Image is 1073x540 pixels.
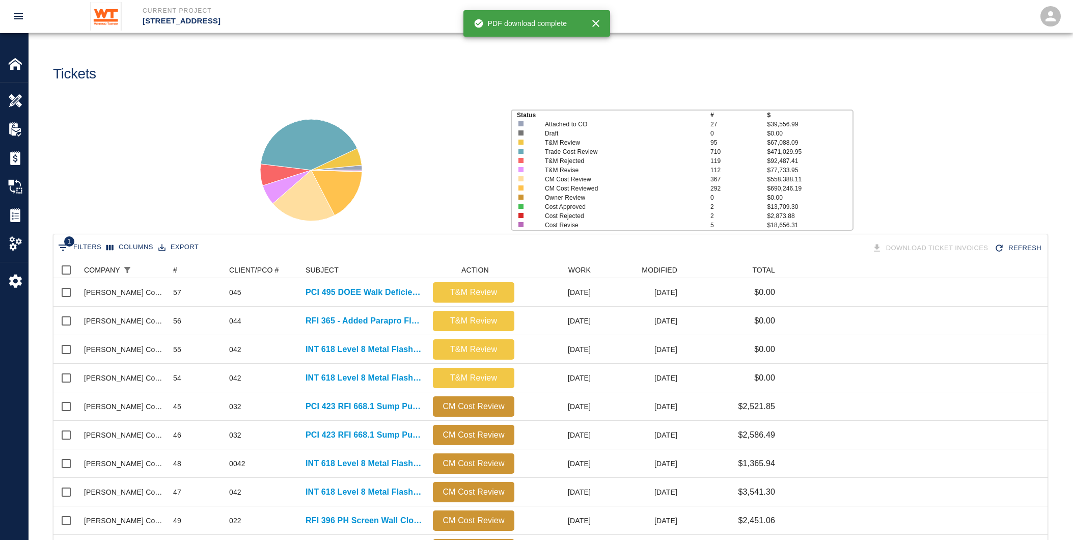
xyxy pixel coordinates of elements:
div: 042 [229,344,241,355]
p: 0 [710,129,767,138]
p: CM Cost Review [545,175,694,184]
div: 022 [229,516,241,526]
p: $0.00 [767,129,852,138]
div: 044 [229,316,241,326]
p: 119 [710,156,767,166]
p: $2,873.88 [767,211,852,221]
button: Export [156,239,201,255]
img: Whiting-Turner [90,2,122,31]
a: INT 618 Level 8 Metal Flashings Rework [306,343,423,356]
p: 27 [710,120,767,129]
p: T&M Rejected [545,156,694,166]
p: $13,709.30 [767,202,852,211]
div: Gordon Contractors [84,287,163,298]
div: TOTAL [682,262,780,278]
p: Trade Cost Review [545,147,694,156]
p: 0 [710,193,767,202]
div: SUBJECT [300,262,428,278]
div: 57 [173,287,181,298]
a: RFI 365 - Added Parapro Flashing [306,315,423,327]
p: $558,388.11 [767,175,852,184]
p: 2 [710,202,767,211]
div: 042 [229,373,241,383]
span: 1 [64,236,74,247]
button: Show filters [56,239,104,256]
p: Status [517,111,710,120]
a: PCI 495 DOEE Walk Deficiencies [306,286,423,299]
p: $0.00 [754,286,775,299]
div: Refresh the list [992,239,1046,257]
div: MODIFIED [642,262,677,278]
p: $3,541.30 [738,486,775,498]
p: [STREET_ADDRESS] [143,15,592,27]
p: PCI 423 RFI 668.1 Sump Pump Detail [306,429,423,441]
p: $67,088.09 [767,138,852,147]
button: Show filters [120,263,134,277]
div: COMPANY [84,262,120,278]
p: CM Cost Review [437,457,510,470]
p: 292 [710,184,767,193]
div: Gordon Contractors [84,458,163,469]
p: $1,365.94 [738,457,775,470]
p: CM Cost Review [437,486,510,498]
p: RFI 396 PH Screen Wall Close-In Detail [306,515,423,527]
div: 1 active filter [120,263,134,277]
div: [DATE] [596,364,682,392]
p: T&M Review [437,343,510,356]
div: 045 [229,287,241,298]
p: $0.00 [754,343,775,356]
div: [DATE] [519,364,596,392]
p: $0.00 [754,372,775,384]
div: [DATE] [596,335,682,364]
p: $2,451.06 [738,515,775,527]
h1: Tickets [53,66,96,83]
div: [DATE] [596,478,682,506]
p: # [710,111,767,120]
p: Cost Approved [545,202,694,211]
p: 2 [710,211,767,221]
p: Draft [545,129,694,138]
div: [DATE] [519,307,596,335]
div: Gordon Contractors [84,487,163,497]
div: 46 [173,430,181,440]
p: $690,246.19 [767,184,852,193]
div: Gordon Contractors [84,430,163,440]
div: Tickets download in groups of 15 [870,239,993,257]
div: [DATE] [596,506,682,535]
div: 0042 [229,458,245,469]
p: Current Project [143,6,592,15]
p: 95 [710,138,767,147]
p: T&M Review [437,286,510,299]
p: CM Cost Reviewed [545,184,694,193]
div: WORK [568,262,591,278]
div: WORK [519,262,596,278]
div: 48 [173,458,181,469]
div: [DATE] [519,478,596,506]
p: Attached to CO [545,120,694,129]
div: 45 [173,401,181,412]
a: INT 618 Level 8 Metal Flashings Rework [306,457,423,470]
div: CLIENT/PCO # [224,262,300,278]
div: [DATE] [519,392,596,421]
div: # [173,262,177,278]
button: Select columns [104,239,156,255]
p: PCI 423 RFI 668.1 Sump Pump Detail [306,400,423,413]
div: 55 [173,344,181,355]
div: 54 [173,373,181,383]
div: [DATE] [596,278,682,307]
div: [DATE] [596,449,682,478]
div: [DATE] [519,421,596,449]
a: INT 618 Level 8 Metal Flashings Rework [306,486,423,498]
p: T&M Review [437,372,510,384]
p: 5 [710,221,767,230]
div: [DATE] [596,392,682,421]
p: 367 [710,175,767,184]
div: ACTION [428,262,519,278]
p: 710 [710,147,767,156]
p: $ [767,111,852,120]
div: 032 [229,401,241,412]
